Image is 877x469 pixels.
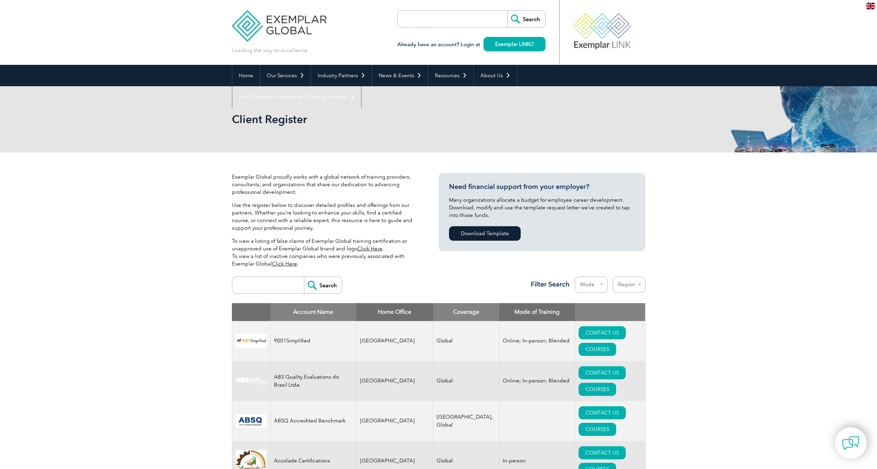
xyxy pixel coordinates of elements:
[449,226,521,241] a: Download Template
[232,65,260,86] a: Home
[433,401,499,441] td: [GEOGRAPHIC_DATA], Global
[507,11,545,27] input: Search
[449,196,635,219] p: Many organizations allocate a budget for employee career development. Download, modify and use th...
[232,114,521,125] h2: Client Register
[356,321,433,361] td: [GEOGRAPHIC_DATA]
[232,201,418,232] p: Use the register below to discover detailed profiles and offerings from our partners. Whether you...
[236,377,267,385] img: c92924ac-d9bc-ea11-a814-000d3a79823d-logo.jpg
[236,415,267,428] img: cc24547b-a6e0-e911-a812-000d3a795b83-logo.png
[232,173,418,196] p: Exemplar Global proudly works with a global network of training providers, consultants, and organ...
[579,326,626,339] a: CONTACT US
[530,42,534,46] img: open_square.png
[433,361,499,401] td: Global
[579,383,616,396] a: COURSES
[579,423,616,436] a: COURSES
[272,261,297,267] a: Click Here
[270,303,356,321] th: Account Name: activate to sort column descending
[579,366,626,379] a: CONTACT US
[356,361,433,401] td: [GEOGRAPHIC_DATA]
[270,361,356,401] td: ABS Quality Evaluations do Brasil Ltda.
[270,401,356,441] td: ABSQ Accredited Benchmark
[311,65,372,86] a: Industry Partners
[579,343,616,356] a: COURSES
[232,86,361,108] a: Find Certified Professional / Training Provider
[866,3,875,9] img: en
[433,321,499,361] td: Global
[356,401,433,441] td: [GEOGRAPHIC_DATA]
[474,65,517,86] a: About Us
[304,277,342,293] input: Search
[579,446,626,459] a: CONTACT US
[232,237,418,268] p: To view a listing of false claims of Exemplar Global training certification or unapproved use of ...
[499,303,575,321] th: Mode of Training: activate to sort column ascending
[236,334,267,348] img: 37c9c059-616f-eb11-a812-002248153038-logo.png
[356,303,433,321] th: Home Office: activate to sort column ascending
[527,280,570,289] h3: Filter Search
[428,65,473,86] a: Resources
[260,65,311,86] a: Our Services
[372,65,428,86] a: News & Events
[433,303,499,321] th: Coverage: activate to sort column ascending
[499,321,575,361] td: Online; In-person; Blended
[579,406,626,419] a: CONTACT US
[357,246,383,252] a: Click Here
[397,40,545,49] h3: Already have an account? Login at
[270,321,356,361] td: 9001Simplified
[499,361,575,401] td: Online; In-person; Blended
[483,37,545,51] a: Exemplar LINK
[449,182,635,191] h3: Need financial support from your employer?
[232,47,307,54] p: Leading the way to excellence
[842,435,859,452] img: contact-chat.png
[575,303,645,321] th: : activate to sort column ascending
